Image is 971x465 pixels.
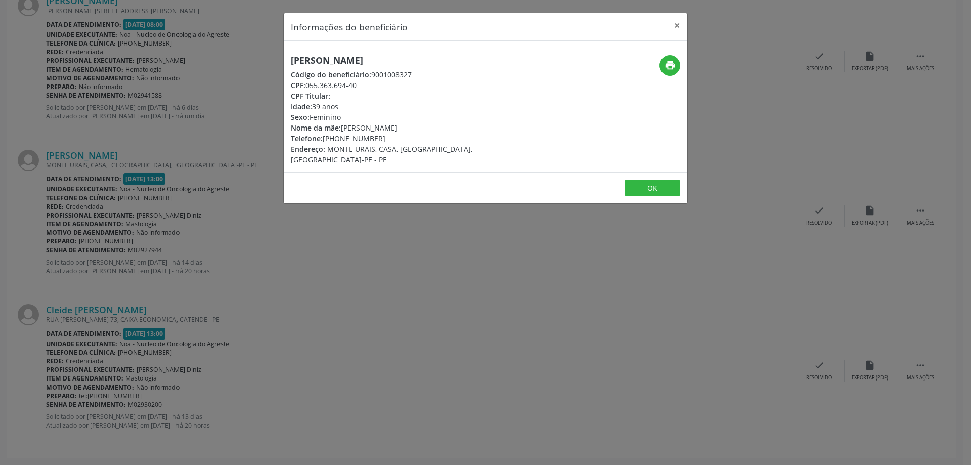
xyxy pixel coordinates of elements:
span: Endereço: [291,144,325,154]
div: 055.363.694-40 [291,80,546,91]
button: print [659,55,680,76]
div: 9001008327 [291,69,546,80]
span: MONTE URAIS, CASA, [GEOGRAPHIC_DATA], [GEOGRAPHIC_DATA]-PE - PE [291,144,472,164]
span: Nome da mãe: [291,123,341,133]
button: OK [625,180,680,197]
div: [PHONE_NUMBER] [291,133,546,144]
button: Close [667,13,687,38]
h5: Informações do beneficiário [291,20,408,33]
div: [PERSON_NAME] [291,122,546,133]
span: Idade: [291,102,312,111]
span: Telefone: [291,134,323,143]
span: CPF: [291,80,305,90]
div: Feminino [291,112,546,122]
h5: [PERSON_NAME] [291,55,546,66]
div: -- [291,91,546,101]
span: Sexo: [291,112,310,122]
span: CPF Titular: [291,91,330,101]
span: Código do beneficiário: [291,70,371,79]
i: print [665,60,676,71]
div: 39 anos [291,101,546,112]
